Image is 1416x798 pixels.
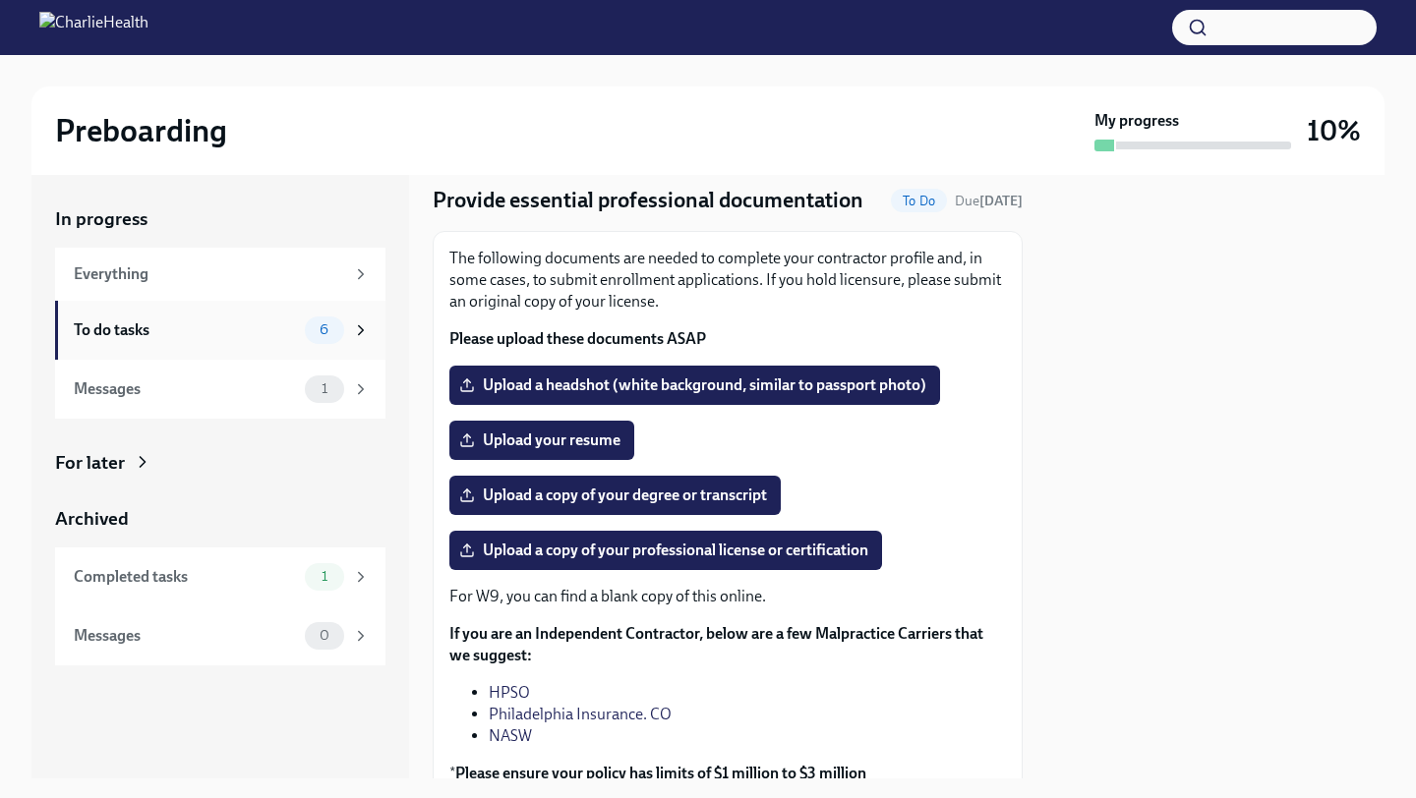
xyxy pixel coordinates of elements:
[463,541,868,560] span: Upload a copy of your professional license or certification
[449,329,706,348] strong: Please upload these documents ASAP
[55,547,385,606] a: Completed tasks1
[74,378,297,400] div: Messages
[449,531,882,570] label: Upload a copy of your professional license or certification
[455,764,866,782] strong: Please ensure your policy has limits of $1 million to $3 million
[1094,110,1179,132] strong: My progress
[463,485,767,505] span: Upload a copy of your degree or transcript
[979,193,1023,209] strong: [DATE]
[55,206,385,232] a: In progress
[463,375,926,395] span: Upload a headshot (white background, similar to passport photo)
[489,705,672,723] a: Philadelphia Insurance. CO
[1307,113,1361,148] h3: 10%
[55,506,385,532] a: Archived
[74,566,297,588] div: Completed tasks
[449,366,940,405] label: Upload a headshot (white background, similar to passport photo)
[489,726,532,745] a: NASW
[433,186,863,215] h4: Provide essential professional documentation
[55,111,227,150] h2: Preboarding
[310,381,339,396] span: 1
[55,248,385,301] a: Everything
[74,263,344,285] div: Everything
[55,360,385,419] a: Messages1
[449,624,983,664] strong: If you are an Independent Contractor, below are a few Malpractice Carriers that we suggest:
[74,625,297,647] div: Messages
[308,628,341,643] span: 0
[74,319,297,341] div: To do tasks
[489,683,530,702] a: HPSO
[55,450,385,476] a: For later
[308,322,340,337] span: 6
[55,450,125,476] div: For later
[55,301,385,360] a: To do tasks6
[891,194,947,208] span: To Do
[955,193,1023,209] span: Due
[55,606,385,665] a: Messages0
[310,569,339,584] span: 1
[449,476,781,515] label: Upload a copy of your degree or transcript
[449,586,1006,607] p: For W9, you can find a blank copy of this online.
[39,12,148,43] img: CharlieHealth
[463,430,620,450] span: Upload your resume
[449,421,634,460] label: Upload your resume
[449,248,1006,313] p: The following documents are needed to complete your contractor profile and, in some cases, to sub...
